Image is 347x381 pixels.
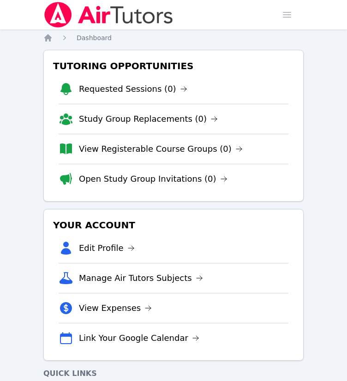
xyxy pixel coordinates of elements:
h3: Your Account [51,217,296,233]
a: Requested Sessions (0) [79,83,187,95]
h4: Quick Links [43,368,304,379]
span: Dashboard [77,34,112,42]
a: Manage Air Tutors Subjects [79,272,203,285]
a: Link Your Google Calendar [79,332,199,345]
a: Study Group Replacements (0) [79,113,218,125]
a: Dashboard [77,33,112,42]
a: Edit Profile [79,242,135,255]
a: Open Study Group Invitations (0) [79,173,227,185]
a: View Expenses [79,302,152,315]
a: View Registerable Course Groups (0) [79,143,243,155]
nav: Breadcrumb [43,33,304,42]
h3: Tutoring Opportunities [51,58,296,74]
img: Air Tutors [43,2,174,28]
